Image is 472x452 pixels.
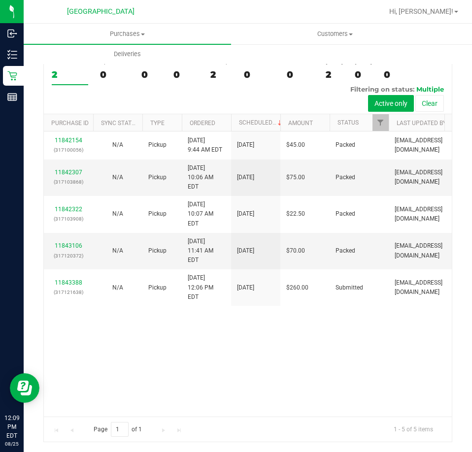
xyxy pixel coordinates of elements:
span: Not Applicable [112,141,123,148]
inline-svg: Reports [7,92,17,102]
p: (317103908) [50,214,87,224]
span: [DATE] 11:41 AM EDT [188,237,225,265]
span: Packed [336,246,355,256]
p: (317120372) [50,251,87,260]
span: [DATE] [237,209,254,219]
span: [DATE] [237,283,254,292]
span: [GEOGRAPHIC_DATA] [67,7,135,16]
input: 1 [111,422,129,437]
span: Packed [336,173,355,182]
span: Not Applicable [112,174,123,181]
span: Multiple [416,85,444,93]
a: Filter [372,114,389,131]
span: [DATE] 9:44 AM EDT [188,136,222,155]
span: $45.00 [286,140,305,150]
inline-svg: Inventory [7,50,17,60]
a: 11842154 [55,137,82,144]
span: Customers [232,30,438,38]
a: Sync Status [101,120,139,127]
button: N/A [112,283,123,292]
a: 11843106 [55,242,82,249]
a: Customers [231,24,438,44]
div: 0 [355,69,372,80]
span: Pickup [148,173,167,182]
p: (317121638) [50,288,87,297]
span: [DATE] [237,246,254,256]
span: $260.00 [286,283,308,292]
span: Not Applicable [112,210,123,217]
span: Purchases [24,30,231,38]
button: N/A [112,209,123,219]
span: Pickup [148,246,167,256]
a: Purchases [24,24,231,44]
inline-svg: Inbound [7,29,17,38]
a: Status [337,119,359,126]
a: Amount [288,120,313,127]
span: [DATE] [237,140,254,150]
iframe: Resource center [10,373,39,403]
span: Hi, [PERSON_NAME]! [389,7,453,15]
button: N/A [112,173,123,182]
p: (317103868) [50,177,87,187]
a: Purchase ID [51,120,89,127]
div: 2 [210,69,232,80]
span: Deliveries [101,50,154,59]
span: Pickup [148,283,167,292]
span: $70.00 [286,246,305,256]
span: [DATE] 10:07 AM EDT [188,200,225,228]
div: 0 [141,69,162,80]
span: Submitted [336,283,363,292]
a: Type [150,120,165,127]
a: Ordered [190,120,215,127]
a: Deliveries [24,44,231,65]
span: 1 - 5 of 5 items [386,422,441,437]
span: [DATE] [237,173,254,182]
span: [DATE] 12:06 PM EDT [188,273,225,302]
a: 11842322 [55,206,82,213]
div: 0 [244,69,275,80]
p: 12:09 PM EDT [4,414,19,440]
a: 11843388 [55,279,82,286]
span: Packed [336,209,355,219]
button: Active only [368,95,414,112]
span: Not Applicable [112,284,123,291]
div: 0 [100,69,130,80]
button: N/A [112,246,123,256]
button: N/A [112,140,123,150]
div: 2 [52,69,88,80]
span: Pickup [148,140,167,150]
span: Packed [336,140,355,150]
span: [DATE] 10:06 AM EDT [188,163,225,192]
span: $22.50 [286,209,305,219]
span: Page of 1 [85,422,150,437]
div: 0 [173,69,199,80]
div: 0 [384,69,420,80]
span: Filtering on status: [350,85,414,93]
inline-svg: Retail [7,71,17,81]
p: 08/25 [4,440,19,448]
p: (317100056) [50,145,87,155]
a: 11842307 [55,169,82,176]
div: 2 [326,69,343,80]
span: $75.00 [286,173,305,182]
span: Not Applicable [112,247,123,254]
a: Last Updated By [397,120,446,127]
a: Scheduled [239,119,284,126]
span: Pickup [148,209,167,219]
button: Clear [415,95,444,112]
div: 0 [287,69,314,80]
